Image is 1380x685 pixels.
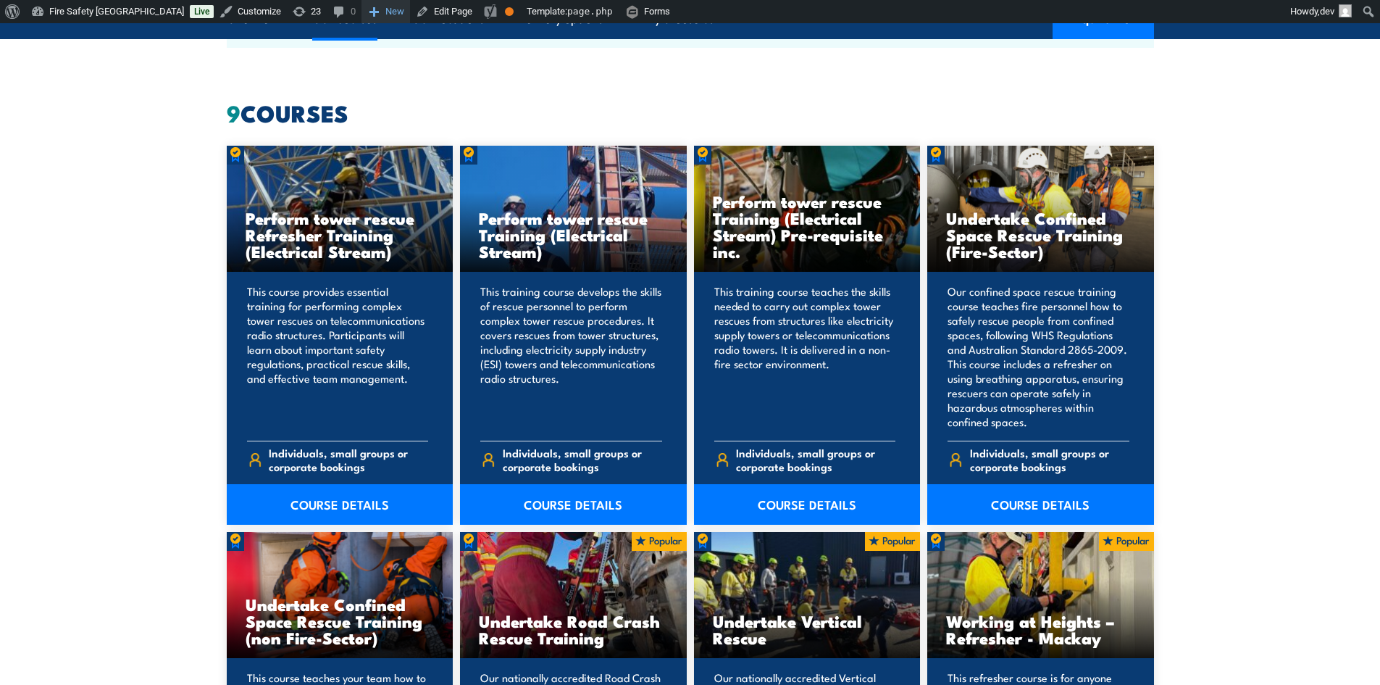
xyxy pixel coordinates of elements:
h3: Working at Heights – Refresher - Mackay [946,613,1135,646]
a: Live [190,5,214,18]
h2: COURSES [227,102,1154,123]
span: dev [1320,6,1334,17]
a: COURSE DETAILS [460,484,687,525]
p: Our confined space rescue training course teaches fire personnel how to safely rescue people from... [948,284,1129,429]
a: COURSE DETAILS [927,484,1154,525]
h3: Undertake Vertical Rescue [713,613,902,646]
div: OK [505,7,514,16]
span: Individuals, small groups or corporate bookings [736,446,895,473]
a: COURSE DETAILS [227,484,453,525]
h3: Perform tower rescue Training (Electrical Stream) Pre-requisite inc. [713,193,902,260]
h3: Undertake Confined Space Rescue Training (non Fire-Sector) [246,596,435,646]
p: This training course teaches the skills needed to carry out complex tower rescues from structures... [714,284,896,429]
span: page.php [567,6,613,17]
a: COURSE DETAILS [694,484,921,525]
span: Individuals, small groups or corporate bookings [503,446,662,473]
h3: Undertake Road Crash Rescue Training [479,613,668,646]
h3: Perform tower rescue Training (Electrical Stream) [479,209,668,260]
h3: Perform tower rescue Refresher Training (Electrical Stream) [246,209,435,260]
strong: 9 [227,94,241,130]
p: This training course develops the skills of rescue personnel to perform complex tower rescue proc... [480,284,662,429]
span: Individuals, small groups or corporate bookings [269,446,428,473]
span: Individuals, small groups or corporate bookings [970,446,1129,473]
p: This course provides essential training for performing complex tower rescues on telecommunication... [247,284,429,429]
h3: Undertake Confined Space Rescue Training (Fire-Sector) [946,209,1135,260]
